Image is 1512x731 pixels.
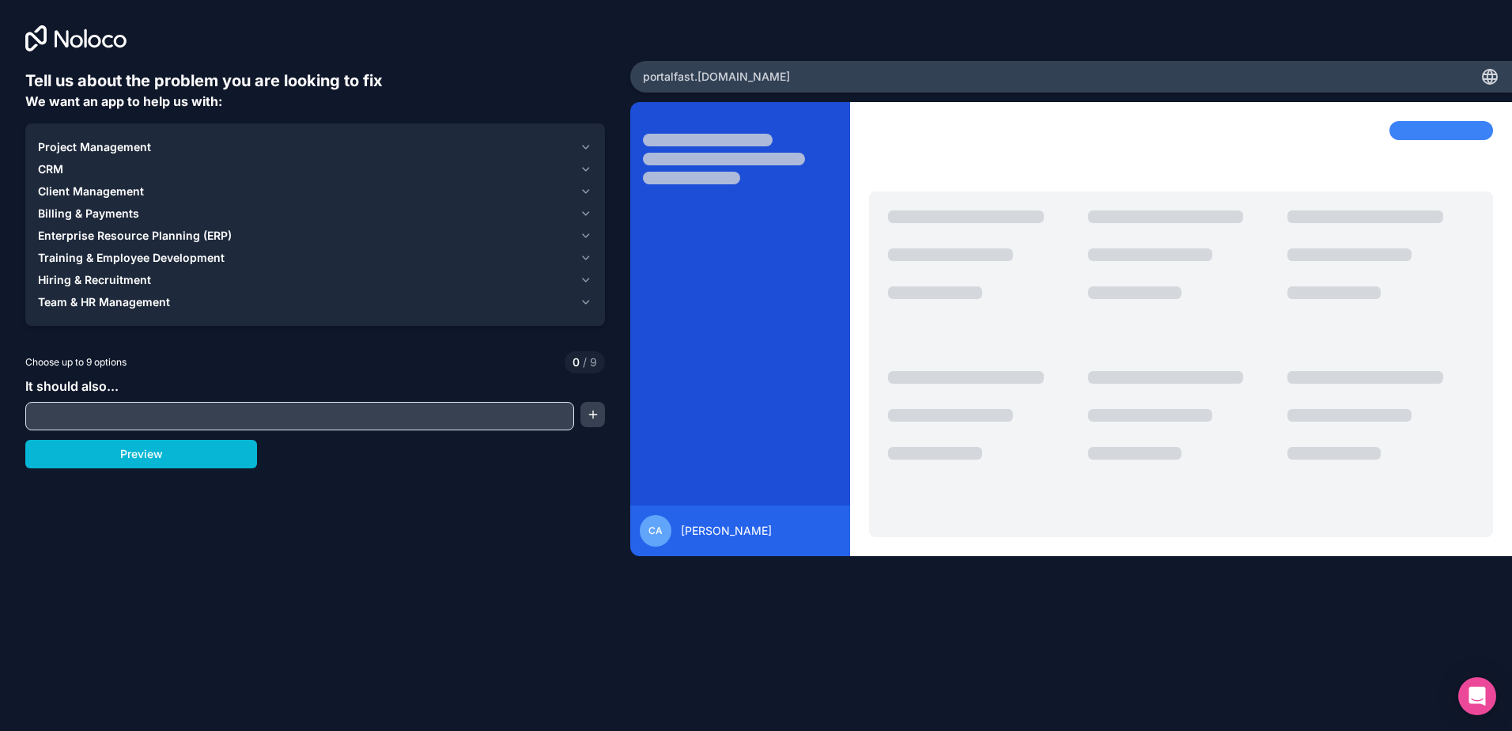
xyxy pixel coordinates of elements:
[38,180,592,203] button: Client Management
[38,291,592,313] button: Team & HR Management
[38,269,592,291] button: Hiring & Recruitment
[25,93,222,109] span: We want an app to help us with:
[38,158,592,180] button: CRM
[38,250,225,266] span: Training & Employee Development
[38,139,151,155] span: Project Management
[38,184,144,199] span: Client Management
[580,354,597,370] span: 9
[681,523,772,539] span: [PERSON_NAME]
[573,354,580,370] span: 0
[38,136,592,158] button: Project Management
[25,440,257,468] button: Preview
[1458,677,1496,715] div: Open Intercom Messenger
[583,355,587,369] span: /
[25,378,119,394] span: It should also...
[38,228,232,244] span: Enterprise Resource Planning (ERP)
[25,70,605,92] h6: Tell us about the problem you are looking to fix
[25,355,127,369] span: Choose up to 9 options
[38,203,592,225] button: Billing & Payments
[38,161,63,177] span: CRM
[643,69,790,85] span: portalfast .[DOMAIN_NAME]
[38,272,151,288] span: Hiring & Recruitment
[648,525,663,537] span: CA
[38,294,170,310] span: Team & HR Management
[38,225,592,247] button: Enterprise Resource Planning (ERP)
[38,206,139,222] span: Billing & Payments
[38,247,592,269] button: Training & Employee Development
